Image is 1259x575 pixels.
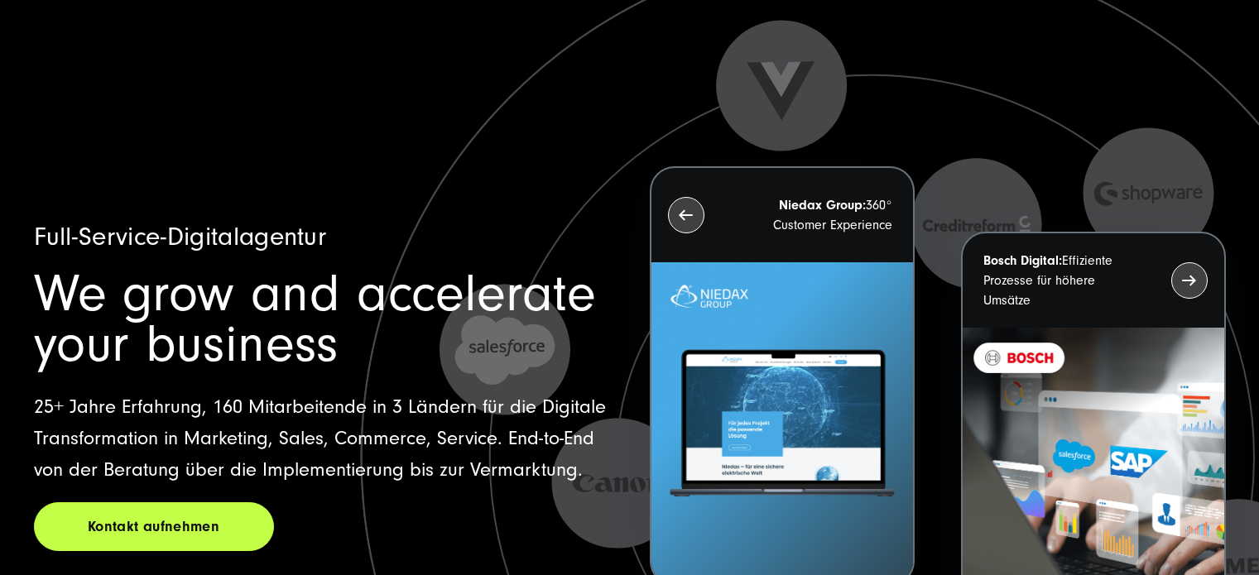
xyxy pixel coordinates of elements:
span: Full-Service-Digitalagentur [34,222,327,252]
p: Effiziente Prozesse für höhere Umsätze [983,251,1141,310]
p: 25+ Jahre Erfahrung, 160 Mitarbeitende in 3 Ländern für die Digitale Transformation in Marketing,... [34,391,610,486]
span: We grow and accelerate your business [34,264,596,374]
a: Kontakt aufnehmen [34,502,274,551]
strong: Bosch Digital: [983,253,1062,268]
strong: Niedax Group: [779,198,866,213]
p: 360° Customer Experience [734,195,892,235]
